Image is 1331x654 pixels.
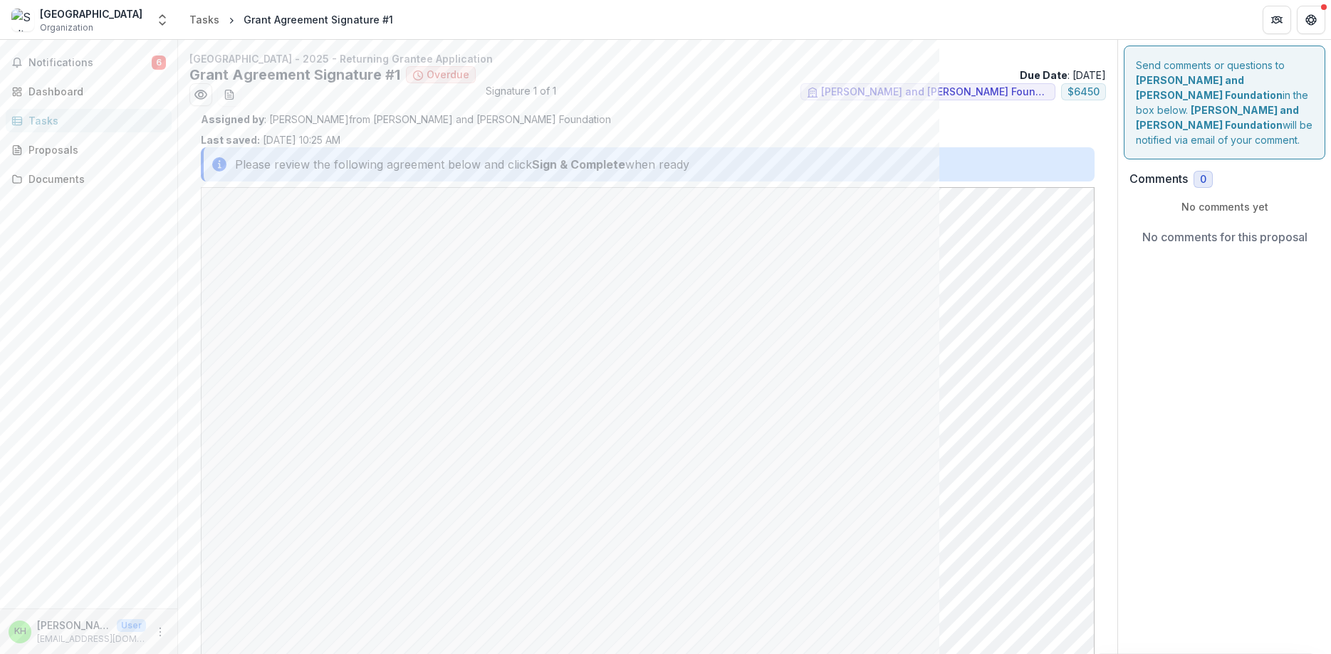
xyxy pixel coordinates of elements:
div: Documents [28,172,160,186]
div: Dashboard [28,84,160,99]
a: Proposals [6,138,172,162]
button: More [152,623,169,640]
p: No comments yet [1129,199,1320,214]
a: Tasks [6,109,172,132]
strong: Last saved: [201,134,260,146]
span: Organization [40,21,93,34]
span: 0 [1200,174,1206,186]
button: Open entity switcher [152,6,172,34]
button: Partners [1263,6,1291,34]
p: User [117,619,146,632]
p: : [PERSON_NAME] from [PERSON_NAME] and [PERSON_NAME] Foundation [201,112,1095,127]
button: Preview 68b3a395-11d0-4f8d-9fb7-da5556e4d44c.pdf [189,83,212,106]
div: Karen Hudson [14,627,26,636]
p: : [DATE] [1020,68,1106,83]
span: 6 [152,56,166,70]
span: Overdue [427,69,469,81]
strong: Sign & Complete [532,156,625,173]
p: [DATE] 10:25 AM [201,132,340,147]
div: Please review the following agreement below and click when ready [201,147,1095,181]
strong: [PERSON_NAME] and [PERSON_NAME] Foundation [1136,104,1299,131]
div: Grant Agreement Signature #1 [244,12,393,27]
strong: [PERSON_NAME] and [PERSON_NAME] Foundation [1136,74,1283,101]
span: Signature 1 of 1 [486,83,556,106]
nav: breadcrumb [184,9,399,30]
div: Send comments or questions to in the box below. will be notified via email of your comment. [1124,46,1325,159]
img: Salt Spring Island Public Library [11,9,34,31]
div: Tasks [189,12,219,27]
span: $ 6450 [1068,86,1100,98]
span: Notifications [28,57,152,69]
h2: Comments [1129,172,1188,186]
div: [GEOGRAPHIC_DATA] [40,6,142,21]
h2: Grant Agreement Signature #1 [189,66,400,83]
strong: Due Date [1020,69,1068,81]
span: [PERSON_NAME] and [PERSON_NAME] Foundation [821,86,1049,98]
a: Documents [6,167,172,191]
p: [EMAIL_ADDRESS][DOMAIN_NAME] [37,633,146,645]
a: Tasks [184,9,225,30]
p: [GEOGRAPHIC_DATA] - 2025 - Returning Grantee Application [189,51,1106,66]
p: No comments for this proposal [1142,228,1307,246]
p: [PERSON_NAME] [37,618,111,633]
div: Tasks [28,113,160,128]
div: Proposals [28,142,160,157]
strong: Assigned by [201,113,264,125]
button: download-word-button [218,83,241,106]
a: Dashboard [6,80,172,103]
button: Notifications6 [6,51,172,74]
button: Get Help [1297,6,1325,34]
